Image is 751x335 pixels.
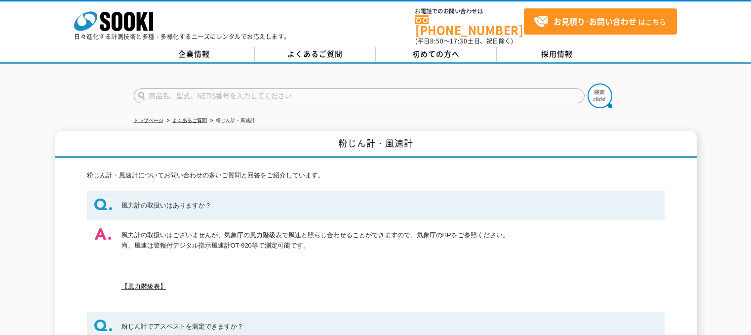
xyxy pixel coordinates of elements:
[134,47,255,62] a: 企業情報
[134,88,585,103] input: 商品名、型式、NETIS番号を入力してください
[376,47,497,62] a: 初めての方へ
[534,14,666,29] span: はこちら
[497,47,618,62] a: 採用情報
[588,84,612,108] img: btn_search.png
[430,37,444,45] span: 8:50
[121,283,166,290] a: 【風力階級表】
[87,220,665,302] dd: 風力計の取扱いはございませんが、気象庁の風力階級表で風速と照らし合わせることができますので、気象庁のHPをご参照ください。 尚、風速は警報付デジタル指示風速計OT-920等で測定可能です。
[412,48,460,59] span: 初めての方へ
[208,116,255,126] li: 粉じん計・風速計
[74,34,290,40] p: 日々進化する計測技術と多種・多様化するニーズにレンタルでお応えします。
[55,131,697,158] h1: 粉じん計・風速計
[87,191,665,221] dt: 風力計の取扱いはありますか？
[415,8,524,14] span: お電話でのお問い合わせは
[415,15,524,36] a: [PHONE_NUMBER]
[450,37,468,45] span: 17:30
[524,8,677,35] a: お見積り･お問い合わせはこちら
[255,47,376,62] a: よくあるご質問
[553,15,636,27] strong: お見積り･お問い合わせ
[87,170,665,181] p: 粉じん計・風速計についてお問い合わせの多いご質問と回答をご紹介しています。
[134,118,163,123] a: トップページ
[172,118,207,123] a: よくあるご質問
[415,37,513,45] span: (平日 ～ 土日、祝日除く)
